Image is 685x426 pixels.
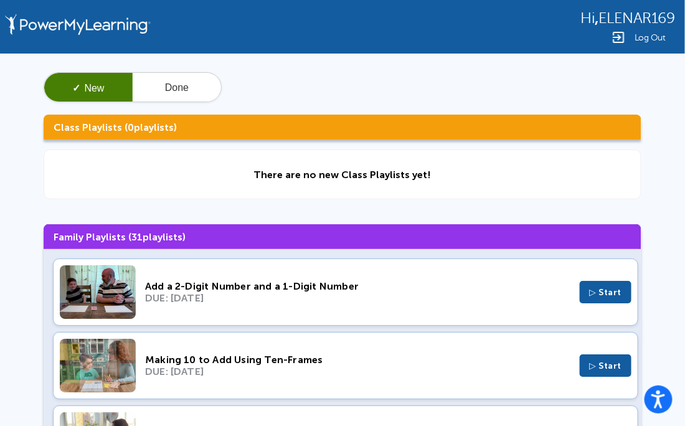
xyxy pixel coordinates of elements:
div: There are no new Class Playlists yet! [254,169,432,181]
button: Done [133,73,221,103]
span: ▷ Start [590,287,622,298]
div: DUE: [DATE] [145,292,570,304]
span: 0 [128,121,134,133]
button: ▷ Start [580,354,632,377]
span: Log Out [635,33,666,42]
div: DUE: [DATE] [145,366,570,377]
h3: Family Playlists ( playlists) [44,224,641,249]
span: ✓ [72,83,80,93]
div: Add a 2-Digit Number and a 1-Digit Number [145,280,570,292]
img: Thumbnail [60,265,136,319]
button: ✓New [44,73,133,103]
h3: Class Playlists ( playlists) [44,115,641,140]
button: ▷ Start [580,281,632,303]
div: Making 10 to Add Using Ten-Frames [145,354,570,366]
span: ELENAR169 [598,10,675,27]
img: Thumbnail [60,339,136,392]
span: ▷ Start [590,361,622,371]
img: Logout Icon [611,30,626,45]
div: , [581,9,675,27]
span: Hi [581,10,595,27]
span: 31 [131,231,143,243]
